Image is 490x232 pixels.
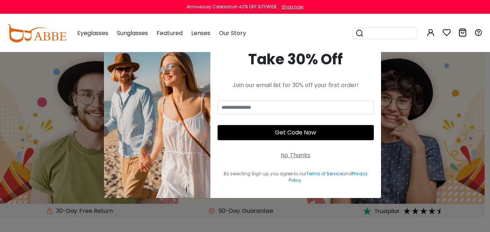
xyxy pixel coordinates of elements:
[281,151,310,160] div: No Thanks
[281,4,303,10] div: Shop now
[104,34,210,198] img: welcome
[7,24,66,42] img: abbeglasses.com
[218,125,374,140] button: Get Code Now
[218,48,374,70] div: Take 30% Off
[117,29,148,37] span: Sunglasses
[218,171,374,184] div: By selecting Sign up, you agree to our and .
[187,4,277,10] div: Anniversay Celebration 40% OFF SITEWIDE
[363,40,372,53] button: Close
[218,81,374,90] div: Join our email list for 30% off your first order!
[77,29,108,37] span: Eyeglasses
[289,171,368,183] a: Privacy Policy
[219,29,246,37] span: Our Story
[306,171,342,177] a: Terms of Service
[278,4,303,10] a: Shop now
[157,29,183,37] span: Featured
[191,29,210,37] span: Lenses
